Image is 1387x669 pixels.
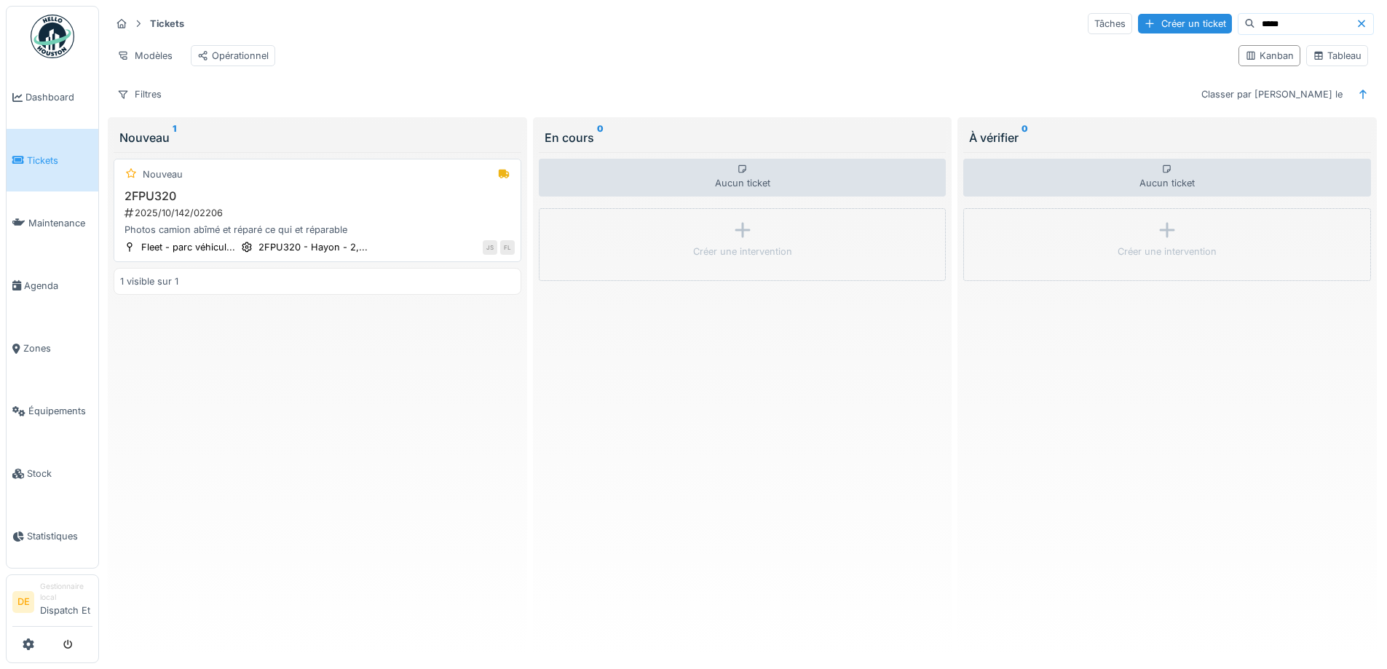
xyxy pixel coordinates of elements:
[197,49,269,63] div: Opérationnel
[545,129,941,146] div: En cours
[120,274,178,288] div: 1 visible sur 1
[7,505,98,568] a: Statistiques
[24,279,92,293] span: Agenda
[7,443,98,505] a: Stock
[111,45,179,66] div: Modèles
[7,66,98,129] a: Dashboard
[1022,129,1028,146] sup: 0
[969,129,1365,146] div: À vérifier
[123,206,515,220] div: 2025/10/142/02206
[7,191,98,254] a: Maintenance
[1118,245,1217,258] div: Créer une intervention
[27,154,92,167] span: Tickets
[483,240,497,255] div: JS
[141,240,235,254] div: Fleet - parc véhicul...
[1245,49,1294,63] div: Kanban
[27,467,92,480] span: Stock
[119,129,515,146] div: Nouveau
[27,529,92,543] span: Statistiques
[12,591,34,613] li: DE
[963,159,1371,197] div: Aucun ticket
[7,129,98,191] a: Tickets
[1313,49,1362,63] div: Tableau
[40,581,92,603] div: Gestionnaire local
[7,254,98,317] a: Agenda
[31,15,74,58] img: Badge_color-CXgf-gQk.svg
[500,240,515,255] div: FL
[1138,14,1232,33] div: Créer un ticket
[7,317,98,380] a: Zones
[143,167,183,181] div: Nouveau
[28,404,92,418] span: Équipements
[1088,13,1132,34] div: Tâches
[693,245,792,258] div: Créer une intervention
[12,581,92,627] a: DE Gestionnaire localDispatch Et
[144,17,190,31] strong: Tickets
[173,129,176,146] sup: 1
[7,380,98,443] a: Équipements
[258,240,368,254] div: 2FPU320 - Hayon - 2,...
[539,159,947,197] div: Aucun ticket
[120,189,515,203] h3: 2FPU320
[1195,84,1349,105] div: Classer par [PERSON_NAME] le
[40,581,92,623] li: Dispatch Et
[111,84,168,105] div: Filtres
[25,90,92,104] span: Dashboard
[28,216,92,230] span: Maintenance
[23,341,92,355] span: Zones
[120,223,515,237] div: Photos camion abîmé et réparé ce qui et réparable
[597,129,604,146] sup: 0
